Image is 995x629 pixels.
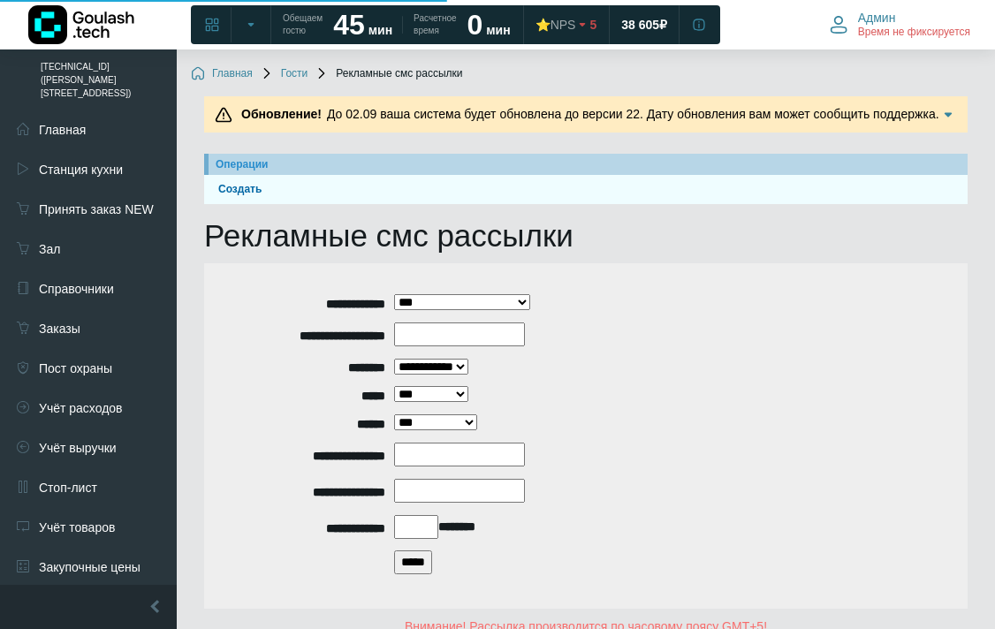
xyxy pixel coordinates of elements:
[28,5,134,44] img: Логотип компании Goulash.tech
[858,26,970,40] span: Время не фиксируется
[204,217,968,254] h1: Рекламные смс рассылки
[414,12,456,37] span: Расчетное время
[211,181,961,198] a: Создать
[467,9,483,41] strong: 0
[215,106,232,124] img: Предупреждение
[315,67,462,81] span: Рекламные смс рассылки
[191,67,253,81] a: Главная
[939,106,957,124] img: Подробнее
[333,9,365,41] strong: 45
[368,23,392,37] span: мин
[272,9,521,41] a: Обещаем гостю 45 мин Расчетное время 0 мин
[486,23,510,37] span: мин
[283,12,323,37] span: Обещаем гостю
[621,17,659,33] span: 38 605
[260,67,308,81] a: Гости
[551,18,576,32] span: NPS
[535,17,576,33] div: ⭐
[659,17,667,33] span: ₽
[611,9,678,41] a: 38 605 ₽
[819,6,981,43] button: Админ Время не фиксируется
[858,10,896,26] span: Админ
[236,107,939,140] span: До 02.09 ваша система будет обновлена до версии 22. Дату обновления вам может сообщить поддержка....
[241,107,322,121] b: Обновление!
[589,17,596,33] span: 5
[216,156,961,172] div: Операции
[525,9,608,41] a: ⭐NPS 5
